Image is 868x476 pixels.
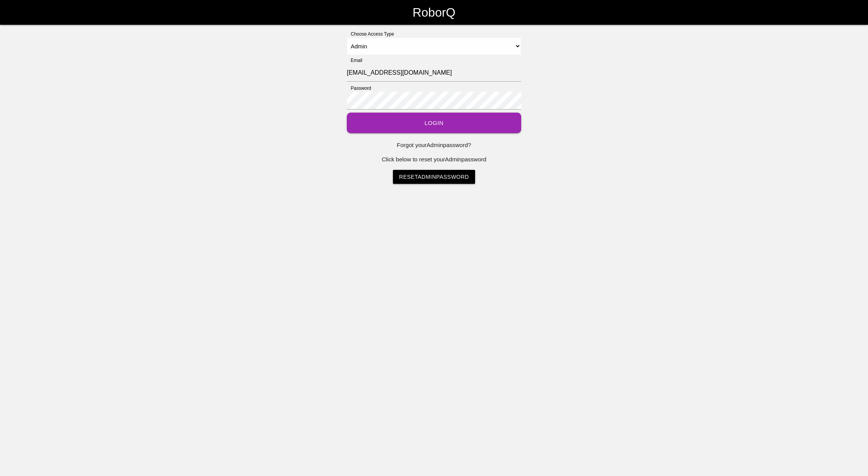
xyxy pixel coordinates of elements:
label: Password [347,85,371,92]
label: Choose Access Type [347,31,394,38]
p: Click below to reset your Admin password [347,155,521,164]
p: Forgot your Admin password? [347,141,521,150]
a: ResetAdminPassword [393,170,475,184]
button: Login [347,113,521,133]
label: Email [347,57,362,64]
